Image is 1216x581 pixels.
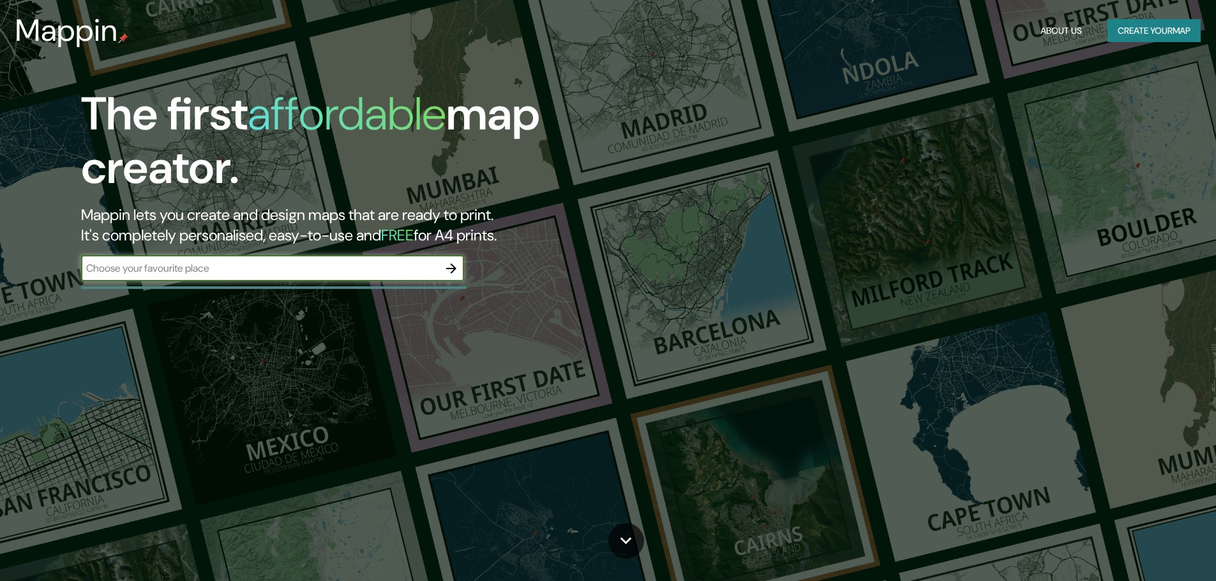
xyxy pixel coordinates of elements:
[81,205,689,246] h2: Mappin lets you create and design maps that are ready to print. It's completely personalised, eas...
[81,261,439,276] input: Choose your favourite place
[381,225,414,245] h5: FREE
[1035,19,1087,43] button: About Us
[81,87,689,205] h1: The first map creator.
[15,13,118,48] h3: Mappin
[1107,19,1201,43] button: Create yourmap
[118,33,128,43] img: mappin-pin
[248,84,446,143] h1: affordable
